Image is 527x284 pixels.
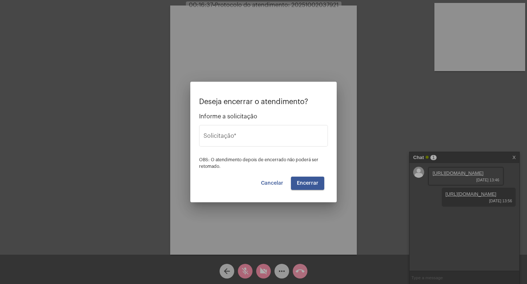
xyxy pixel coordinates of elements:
[255,177,289,190] button: Cancelar
[203,134,324,141] input: Buscar solicitação
[261,181,283,186] span: Cancelar
[199,158,318,169] span: OBS: O atendimento depois de encerrado não poderá ser retomado.
[291,177,324,190] button: Encerrar
[199,98,328,106] p: Deseja encerrar o atendimento?
[297,181,318,186] span: Encerrar
[199,113,328,120] span: Informe a solicitação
